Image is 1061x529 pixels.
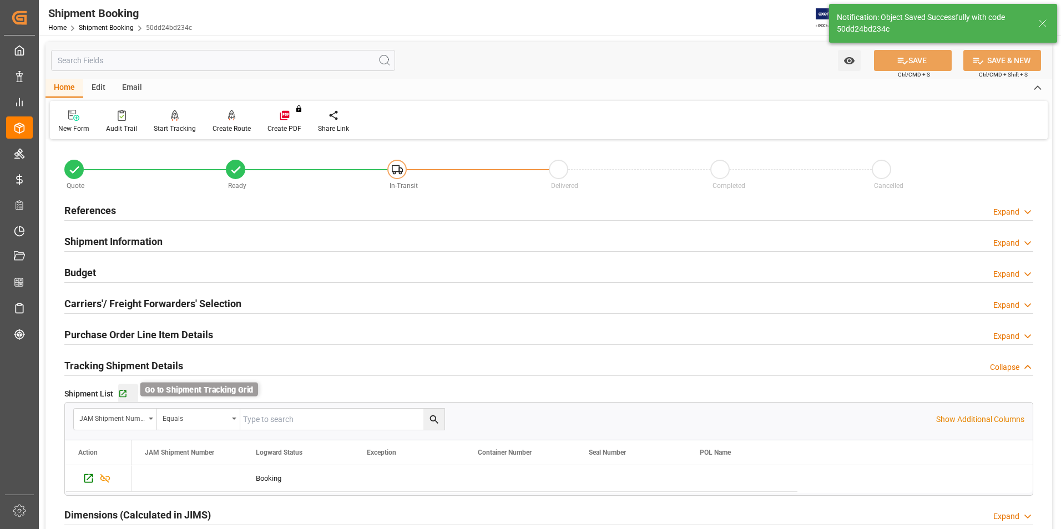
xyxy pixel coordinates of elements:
button: open menu [838,50,861,71]
div: Booking [256,466,340,491]
div: Collapse [990,362,1019,373]
div: Press SPACE to select this row. [132,465,797,492]
span: Container Number [478,449,532,456]
div: Notification: Object Saved Successfully with code 50dd24bd234c [837,12,1028,35]
span: Seal Number [589,449,626,456]
button: SAVE & NEW [963,50,1041,71]
div: Expand [993,206,1019,218]
a: Home [48,24,67,32]
div: Expand [993,511,1019,522]
div: Expand [993,299,1019,311]
span: POL Name [700,449,731,456]
div: Create Route [213,124,251,134]
span: In-Transit [390,182,418,190]
h2: Dimensions (Calculated in JIMS) [64,507,211,522]
button: Go to Shipment Tracking Grid [118,384,138,404]
input: Search Fields [51,50,395,71]
div: Expand [993,330,1019,342]
p: Show Additional Columns [936,414,1024,425]
span: Shipment List [64,388,113,400]
img: Exertis%20JAM%20-%20Email%20Logo.jpg_1722504956.jpg [816,8,854,28]
span: Exception [367,449,396,456]
span: Ctrl/CMD + Shift + S [979,70,1028,79]
div: Audit Trail [106,124,137,134]
div: Go to Shipment Tracking Grid [140,383,258,396]
span: Logward Status [256,449,302,456]
div: Action [78,449,98,456]
h2: References [64,203,116,218]
input: Type to search [240,409,444,430]
span: Delivered [551,182,578,190]
h2: Tracking Shipment Details [64,358,183,373]
div: Expand [993,268,1019,280]
div: JAM Shipment Number [79,411,145,424]
span: Ready [228,182,246,190]
button: open menu [74,409,157,430]
h2: Budget [64,265,96,280]
span: Completed [713,182,745,190]
h2: Shipment Information [64,234,163,249]
span: JAM Shipment Number [145,449,214,456]
div: Expand [993,237,1019,249]
div: Share Link [318,124,349,134]
span: Quote [67,182,84,190]
div: New Form [58,124,89,134]
a: Shipment Booking [79,24,134,32]
div: Email [114,79,150,98]
span: Cancelled [874,182,903,190]
button: SAVE [874,50,952,71]
div: Edit [83,79,114,98]
span: Ctrl/CMD + S [898,70,930,79]
button: search button [423,409,444,430]
div: Equals [163,411,228,424]
div: Start Tracking [154,124,196,134]
button: open menu [157,409,240,430]
h2: Purchase Order Line Item Details [64,327,213,342]
div: Home [46,79,83,98]
div: Press SPACE to select this row. [65,465,132,492]
h2: Carriers'/ Freight Forwarders' Selection [64,296,241,311]
div: Shipment Booking [48,5,192,22]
